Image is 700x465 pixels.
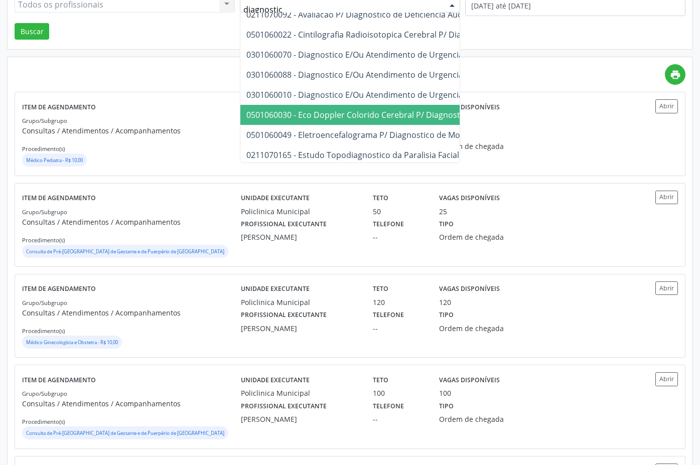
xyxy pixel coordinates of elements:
[241,297,359,307] div: Policlinica Municipal
[22,217,241,227] p: Consultas / Atendimentos / Acompanhamentos
[373,191,388,206] label: Teto
[22,307,241,318] p: Consultas / Atendimentos / Acompanhamentos
[22,125,241,136] p: Consultas / Atendimentos / Acompanhamentos
[439,372,500,388] label: Vagas disponíveis
[246,49,540,60] span: 0301060070 - Diagnostico E/Ou Atendimento de Urgencia em Clinica Cirurgica
[241,281,310,297] label: Unidade executante
[439,141,524,151] div: Ordem de chegada
[373,281,388,297] label: Teto
[22,327,65,335] small: Procedimento(s)
[655,191,678,204] button: Abrir
[373,206,425,217] div: 50
[15,23,49,40] button: Buscar
[246,109,547,120] span: 0501060030 - Eco Doppler Colorido Cerebral P/ Diagnostico de Morte Encefalica
[241,206,359,217] div: Policlinica Municipal
[373,232,425,242] div: --
[373,297,425,307] div: 120
[373,323,425,334] div: --
[439,281,500,297] label: Vagas disponíveis
[439,232,524,242] div: Ordem de chegada
[246,9,478,20] span: 0211070092 - Avaliacao P/ Diagnostico de Deficiencia Auditiva
[439,398,454,414] label: Tipo
[373,307,404,323] label: Telefone
[241,232,359,242] div: [PERSON_NAME]
[246,129,511,140] span: 0501060049 - Eletroencefalograma P/ Diagnostico de Morte Encefalica
[670,69,681,80] i: print
[22,99,96,115] label: Item de agendamento
[373,388,425,398] div: 100
[373,217,404,232] label: Telefone
[439,323,524,334] div: Ordem de chegada
[655,281,678,295] button: Abrir
[655,99,678,113] button: Abrir
[22,145,65,152] small: Procedimento(s)
[241,307,327,323] label: Profissional executante
[241,323,359,334] div: [PERSON_NAME]
[241,217,327,232] label: Profissional executante
[246,29,570,40] span: 0501060022 - Cintilografia Radioisotopica Cerebral P/ Diagnostico de Morte Encefalica
[26,339,118,346] small: Médico Ginecologista e Obstetra - R$ 10,00
[246,89,544,100] span: 0301060010 - Diagnostico E/Ou Atendimento de Urgencia em Clinica Pediatrica
[439,217,454,232] label: Tipo
[439,388,451,398] div: 100
[22,208,67,216] small: Grupo/Subgrupo
[241,398,327,414] label: Profissional executante
[22,117,67,124] small: Grupo/Subgrupo
[655,372,678,386] button: Abrir
[241,191,310,206] label: Unidade executante
[22,372,96,388] label: Item de agendamento
[665,64,685,85] a: print
[439,414,524,424] div: Ordem de chegada
[26,157,83,164] small: Médico Pediatra - R$ 10,00
[22,398,241,409] p: Consultas / Atendimentos / Acompanhamentos
[439,297,451,307] div: 120
[22,390,67,397] small: Grupo/Subgrupo
[241,372,310,388] label: Unidade executante
[246,149,459,161] span: 0211070165 - Estudo Topodiagnostico da Paralisia Facial
[22,418,65,425] small: Procedimento(s)
[439,206,447,217] div: 25
[439,99,500,115] label: Vagas disponíveis
[241,388,359,398] div: Policlinica Municipal
[373,414,425,424] div: --
[373,398,404,414] label: Telefone
[246,69,533,80] span: 0301060088 - Diagnostico E/Ou Atendimento de Urgencia em Clinica Medica
[26,248,224,255] small: Consulta de Pré-[GEOGRAPHIC_DATA] de Gestante e de Puerpério de [GEOGRAPHIC_DATA]
[439,307,454,323] label: Tipo
[22,281,96,297] label: Item de agendamento
[22,299,67,306] small: Grupo/Subgrupo
[373,372,388,388] label: Teto
[22,236,65,244] small: Procedimento(s)
[26,430,224,436] small: Consulta de Pré-[GEOGRAPHIC_DATA] de Gestante e de Puerpério de [GEOGRAPHIC_DATA]
[22,191,96,206] label: Item de agendamento
[439,191,500,206] label: Vagas disponíveis
[241,414,359,424] div: [PERSON_NAME]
